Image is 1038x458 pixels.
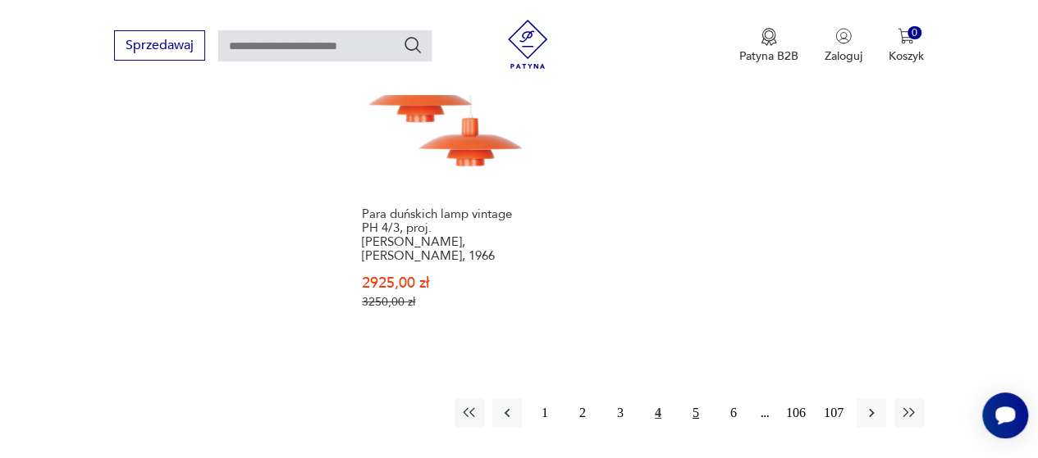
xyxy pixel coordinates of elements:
[889,28,924,64] button: 0Koszyk
[889,48,924,64] p: Koszyk
[739,28,798,64] button: Patyna B2B
[362,295,526,309] p: 3250,00 zł
[354,16,533,342] a: SaleKlasykPara duńskich lamp vintage PH 4/3, proj. Poul Henningsen, Louis Poulsen, 1966Para duńsk...
[681,398,711,428] button: 5
[739,48,798,64] p: Patyna B2B
[825,48,862,64] p: Zaloguj
[114,41,205,52] a: Sprzedawaj
[403,35,423,55] button: Szukaj
[908,26,921,40] div: 0
[781,398,811,428] button: 106
[568,398,597,428] button: 2
[761,28,777,46] img: Ikona medalu
[606,398,635,428] button: 3
[530,398,560,428] button: 1
[898,28,914,44] img: Ikona koszyka
[362,276,526,290] p: 2925,00 zł
[719,398,748,428] button: 6
[643,398,673,428] button: 4
[362,207,526,263] h3: Para duńskich lamp vintage PH 4/3, proj. [PERSON_NAME], [PERSON_NAME], 1966
[835,28,852,44] img: Ikonka użytkownika
[819,398,848,428] button: 107
[825,28,862,64] button: Zaloguj
[503,20,552,69] img: Patyna - sklep z meblami i dekoracjami vintage
[739,28,798,64] a: Ikona medaluPatyna B2B
[114,30,205,61] button: Sprzedawaj
[982,392,1028,438] iframe: Smartsupp widget button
